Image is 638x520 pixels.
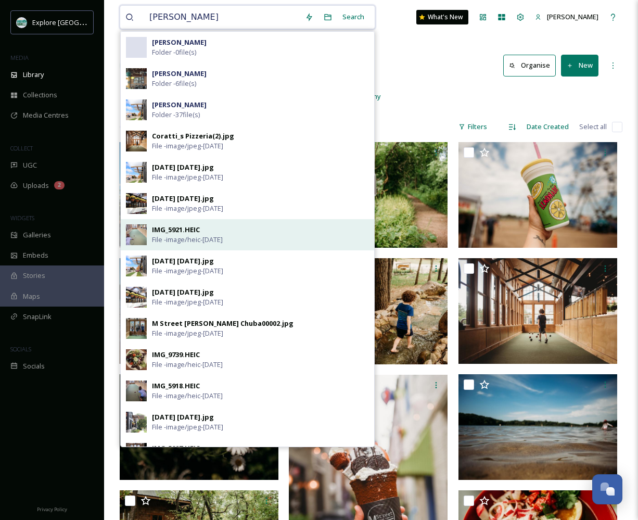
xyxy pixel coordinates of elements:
[23,181,49,191] span: Uploads
[152,391,223,401] span: File - image/heic - [DATE]
[592,474,622,504] button: Open Chat
[10,345,31,353] span: SOCIALS
[152,422,223,432] span: File - image/jpeg - [DATE]
[152,412,214,422] div: [DATE] [DATE].jpg
[152,194,214,204] div: [DATE] [DATE].jpg
[54,181,65,189] div: 2
[152,204,223,213] span: File - image/jpeg - [DATE]
[126,224,147,245] img: 71daa818-43c1-4437-971a-898ae12fbb41.jpg
[530,7,604,27] a: [PERSON_NAME]
[126,443,147,464] img: 044879ba-6817-4b86-9862-9e4969adc519.jpg
[126,381,147,401] img: 7a65a774-eb4d-4d2b-ad86-26bb461692f6.jpg
[23,361,45,371] span: Socials
[152,350,200,360] div: IMG_9739.HEIC
[152,235,223,245] span: File - image/heic - [DATE]
[453,117,492,137] div: Filters
[10,54,29,61] span: MEDIA
[23,250,48,260] span: Embeds
[32,17,175,27] span: Explore [GEOGRAPHIC_DATA][PERSON_NAME]
[152,266,223,276] span: File - image/jpeg - [DATE]
[10,144,33,152] span: COLLECT
[521,117,574,137] div: Date Created
[126,99,147,120] img: b491e88a-24e8-4b5b-9148-365acc4cf684.jpg
[23,230,51,240] span: Galleries
[120,142,278,248] img: Genoa Charter Township Park.jpg
[120,374,278,480] img: Howell Nature Center(1).jpg
[126,193,147,214] img: dcdcf45a-eea2-4923-b4c0-ada1bf2782b8.jpg
[126,412,147,433] img: 25f96929-a209-4616-8758-218038bfe231.jpg
[23,312,52,322] span: SnapLink
[152,69,207,78] strong: [PERSON_NAME]
[503,55,561,76] a: Organise
[120,258,278,364] img: Bishop Lake(2).jpg
[152,443,200,453] div: IMG_5927.HEIC
[126,287,147,308] img: 8fb2449a-ff56-4661-80e7-2e785df732fc.jpg
[126,162,147,183] img: b491e88a-24e8-4b5b-9148-365acc4cf684.jpg
[120,122,141,132] span: 67 file s
[17,17,27,28] img: 67e7af72-b6c8-455a-acf8-98e6fe1b68aa.avif
[37,502,67,515] a: Privacy Policy
[152,172,223,182] span: File - image/jpeg - [DATE]
[23,70,44,80] span: Library
[152,256,214,266] div: [DATE] [DATE].jpg
[561,55,598,76] button: New
[152,162,214,172] div: [DATE] [DATE].jpg
[144,6,300,29] input: Search your library
[152,225,200,235] div: IMG_5921.HEIC
[416,10,468,24] a: What's New
[37,506,67,513] span: Privacy Policy
[152,328,223,338] span: File - image/jpeg - [DATE]
[503,55,556,76] button: Organise
[458,374,617,480] img: Bishop Lake.jpg
[152,131,234,141] div: Coratti_s Pizzeria(2).jpg
[126,131,147,151] img: ca65fa4b-d286-49ae-acd2-f41bc96858ae.jpg
[458,142,617,248] img: Hamburg Family Fun Fest(1).jpg
[126,318,147,339] img: c1cb247e-dcca-49dc-a568-f51f4a55af3b.jpg
[337,7,369,27] div: Search
[23,271,45,281] span: Stories
[23,90,57,100] span: Collections
[152,319,294,328] div: M Street [PERSON_NAME] Chuba00002.jpg
[23,291,40,301] span: Maps
[458,258,617,364] img: Coratti_s Pizzeria(2).jpg
[152,141,223,151] span: File - image/jpeg - [DATE]
[126,349,147,370] img: cbc93881-01b9-4ef3-a857-27284034d7b8.jpg
[579,122,607,132] span: Select all
[152,47,196,57] span: Folder - 0 file(s)
[152,110,200,120] span: Folder - 37 file(s)
[152,297,223,307] span: File - image/jpeg - [DATE]
[152,79,196,88] span: Folder - 6 file(s)
[152,381,200,391] div: IMG_5918.HEIC
[152,100,207,109] strong: [PERSON_NAME]
[152,287,214,297] div: [DATE] [DATE].jpg
[10,214,34,222] span: WIDGETS
[23,110,69,120] span: Media Centres
[126,68,147,89] img: 0e419eeb-db79-4ed5-9568-bcbdcd872e1c.jpg
[152,360,223,370] span: File - image/heic - [DATE]
[23,160,37,170] span: UGC
[152,37,207,47] strong: [PERSON_NAME]
[126,256,147,276] img: 5545aa89-b74c-4525-a886-ed4e8a7eaab5.jpg
[547,12,598,21] span: [PERSON_NAME]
